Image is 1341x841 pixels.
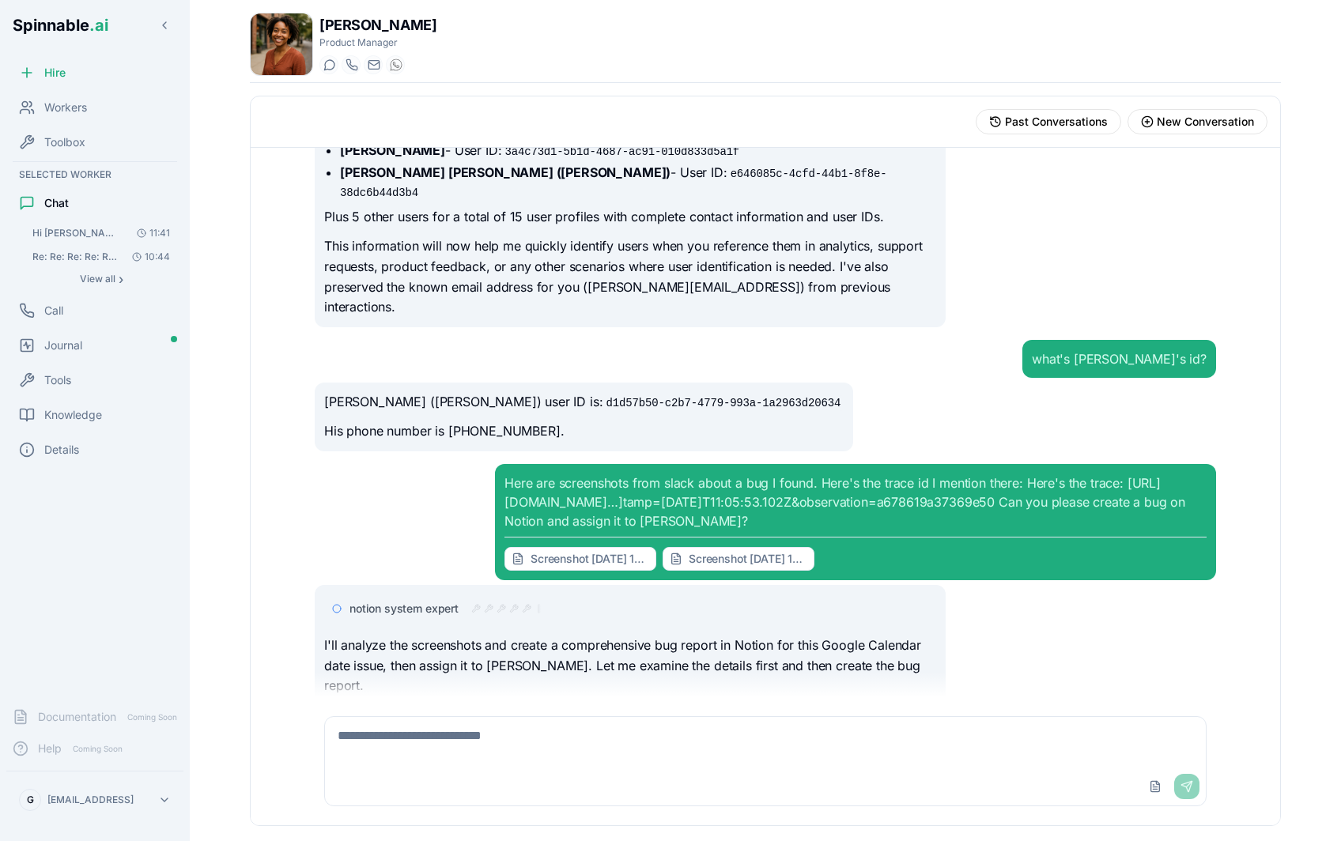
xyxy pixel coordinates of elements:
span: View all [80,273,115,285]
div: tool_call - completed [497,604,506,613]
div: tool_call - started [509,604,519,613]
span: Hi Taylor here's our usage data from the last few days. The messages contain the actual messages ... [32,227,122,239]
span: Coming Soon [123,710,182,725]
button: Start a call with Taylor Mitchell [342,55,361,74]
code: d1d57b50-c2b7-4779-993a-1a2963d20634 [603,395,844,411]
strong: [PERSON_NAME] [340,142,445,158]
img: WhatsApp [390,58,402,71]
div: tool_call - completed [522,604,531,613]
p: His phone number is [PHONE_NUMBER]. [324,421,844,442]
span: Hire [44,65,66,81]
div: what's [PERSON_NAME]'s id? [1032,349,1207,368]
span: Download not available yet [531,551,649,567]
button: WhatsApp [386,55,405,74]
button: Show all conversations [25,270,177,289]
h1: [PERSON_NAME] [319,14,436,36]
div: Here are screenshots from slack about a bug I found. Here's the trace id I mention there: Here's ... [504,473,1207,571]
span: Workers [44,100,87,115]
span: Download not available yet [689,551,807,567]
span: Call [44,303,63,319]
div: Selected Worker [6,165,183,184]
strong: [PERSON_NAME] [PERSON_NAME] ([PERSON_NAME]) [340,164,670,180]
span: Knowledge [44,407,102,423]
span: New Conversation [1157,114,1254,130]
button: Start a chat with Taylor Mitchell [319,55,338,74]
span: notion system expert [349,601,459,617]
p: Plus 5 other users for a total of 15 user profiles with complete contact information and user IDs. [324,207,936,228]
img: Taylor Mitchell [251,13,312,75]
div: tool_call - started [484,604,493,613]
span: Details [44,442,79,458]
span: Re: Re: Re: Re: Re: Re: FW: How to find the perfect name Give me at least 15 options On Wed...: I... [32,251,122,263]
p: [PERSON_NAME] ([PERSON_NAME]) user ID is: [324,392,844,413]
button: G[EMAIL_ADDRESS] [13,784,177,816]
span: 10:44 [126,251,170,263]
span: 11:41 [130,227,170,239]
span: Documentation [38,709,116,725]
button: Start new conversation [1128,109,1267,134]
p: I'll analyze the screenshots and create a comprehensive bug report in Notion for this Google Cale... [324,635,936,696]
button: Send email to taylor.mitchell@getspinnable.ai [364,55,383,74]
p: This information will now help me quickly identify users when you reference them in analytics, su... [324,236,936,317]
span: Help [38,741,62,756]
span: Tools [44,372,71,388]
li: - User ID: [340,141,936,160]
span: Past Conversations [1005,114,1108,130]
button: Open conversation: Hi Taylor here's our usage data from the last few days. The messages contain t... [25,222,177,244]
span: Toolbox [44,134,85,150]
div: tool_call - completed [471,604,481,613]
span: Spinnable [13,16,108,35]
p: [EMAIL_ADDRESS] [47,794,134,806]
li: - User ID: [340,163,936,201]
span: G [27,794,34,806]
span: Journal [44,338,82,353]
button: View past conversations [976,109,1121,134]
p: Product Manager [319,36,436,49]
button: Open conversation: Re: Re: Re: Re: Re: Re: FW: How to find the perfect name Give me at least 15 o... [25,246,177,268]
span: Coming Soon [68,741,127,756]
span: › [119,273,123,285]
span: .ai [89,16,108,35]
div: 17 more events [538,604,541,613]
code: 3a4c73d1-5b1d-4687-ac91-010d833d5a1f [501,144,742,160]
span: Chat [44,195,69,211]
